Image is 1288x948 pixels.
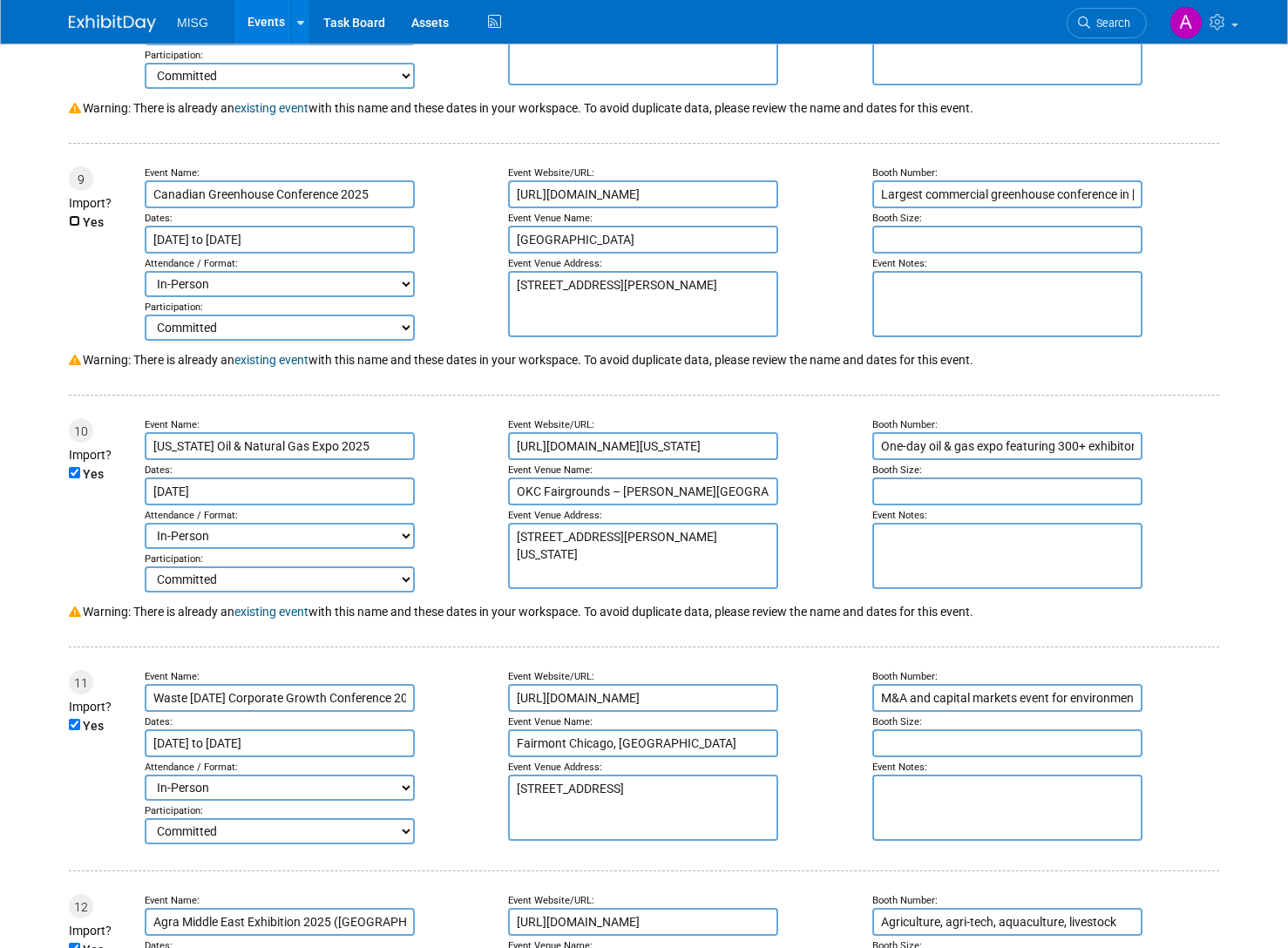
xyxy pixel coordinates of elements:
[508,761,855,775] div: Event Venue Address:
[872,715,1219,729] div: Booth Size:
[83,717,104,735] label: Yes
[1067,8,1147,38] a: Search
[145,761,491,775] div: Attendance / Format:
[872,212,1219,226] div: Booth Size:
[872,894,1219,908] div: Booth Number:
[872,509,1219,523] div: Event Notes:
[508,271,778,337] textarea: [STREET_ADDRESS][PERSON_NAME]
[83,465,104,483] label: Yes
[872,464,1219,477] div: Booth Size:
[508,464,855,477] div: Event Venue Name:
[69,922,127,939] div: Import?
[508,670,855,684] div: Event Website/URL:
[1090,17,1130,30] span: Search
[234,353,308,367] a: existing event
[69,166,93,191] div: 9
[145,729,415,757] input: Start Date - End Date
[83,213,104,231] label: Yes
[872,670,1219,684] div: Booth Number:
[145,552,491,566] div: Participation:
[508,166,855,180] div: Event Website/URL:
[145,226,415,254] input: Start Date - End Date
[508,257,855,271] div: Event Venue Address:
[69,418,93,443] div: 10
[145,464,491,477] div: Dates:
[872,761,1219,775] div: Event Notes:
[508,509,855,523] div: Event Venue Address:
[69,670,93,694] div: 11
[508,212,855,226] div: Event Venue Name:
[145,715,491,729] div: Dates:
[508,715,855,729] div: Event Venue Name:
[508,775,778,841] textarea: [STREET_ADDRESS]
[145,670,491,684] div: Event Name:
[145,49,491,63] div: Participation:
[508,19,778,85] textarea: [STREET_ADDRESS]
[145,418,491,432] div: Event Name:
[69,89,1219,117] div: Warning: There is already an with this name and these dates in your workspace. To avoid duplicate...
[508,523,778,589] textarea: [STREET_ADDRESS][PERSON_NAME][US_STATE]
[145,477,415,505] input: Start Date - End Date
[69,446,127,464] div: Import?
[69,341,1219,369] div: Warning: There is already an with this name and these dates in your workspace. To avoid duplicate...
[508,418,855,432] div: Event Website/URL:
[234,101,308,115] a: existing event
[145,166,491,180] div: Event Name:
[69,15,156,32] img: ExhibitDay
[69,194,127,212] div: Import?
[69,592,1219,620] div: Warning: There is already an with this name and these dates in your workspace. To avoid duplicate...
[872,257,1219,271] div: Event Notes:
[69,698,127,715] div: Import?
[145,509,491,523] div: Attendance / Format:
[872,418,1219,432] div: Booth Number:
[69,894,93,918] div: 12
[145,894,491,908] div: Event Name:
[1169,6,1203,39] img: Anjerica Cruz
[145,212,491,226] div: Dates:
[145,301,491,315] div: Participation:
[145,804,491,818] div: Participation:
[872,166,1219,180] div: Booth Number:
[145,257,491,271] div: Attendance / Format:
[508,894,855,908] div: Event Website/URL:
[177,16,208,30] span: MISG
[234,605,308,619] a: existing event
